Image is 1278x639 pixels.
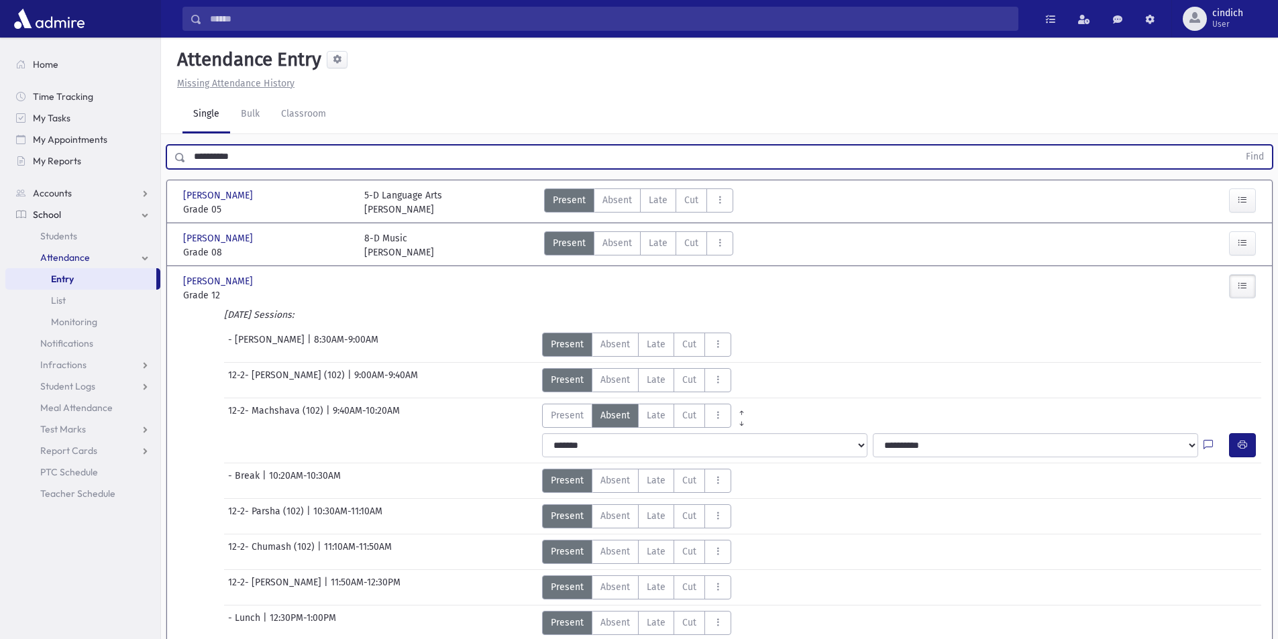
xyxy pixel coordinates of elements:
[228,368,348,392] span: 12-2- [PERSON_NAME] (102)
[33,58,58,70] span: Home
[183,245,351,259] span: Grade 08
[5,54,160,75] a: Home
[600,509,630,523] span: Absent
[600,408,630,422] span: Absent
[600,616,630,630] span: Absent
[600,580,630,594] span: Absent
[314,333,378,357] span: 8:30AM-9:00AM
[682,509,696,523] span: Cut
[40,251,90,264] span: Attendance
[317,540,324,564] span: |
[364,231,434,259] div: 8-D Music [PERSON_NAME]
[602,236,632,250] span: Absent
[51,273,74,285] span: Entry
[324,540,392,564] span: 11:10AM-11:50AM
[542,333,731,357] div: AttTypes
[649,236,668,250] span: Late
[172,48,321,71] h5: Attendance Entry
[224,309,294,321] i: [DATE] Sessions:
[228,404,326,428] span: 12-2- Machshava (102)
[182,96,230,133] a: Single
[40,487,115,500] span: Teacher Schedule
[5,129,160,150] a: My Appointments
[5,397,160,418] a: Meal Attendance
[542,469,731,493] div: AttTypes
[40,337,93,349] span: Notifications
[542,540,731,564] div: AttTypes
[647,337,665,351] span: Late
[228,611,263,635] span: - Lunch
[40,445,97,457] span: Report Cards
[551,509,584,523] span: Present
[682,580,696,594] span: Cut
[542,575,731,599] div: AttTypes
[269,469,341,493] span: 10:20AM-10:30AM
[5,483,160,504] a: Teacher Schedule
[684,193,698,207] span: Cut
[542,368,731,392] div: AttTypes
[307,333,314,357] span: |
[228,540,317,564] span: 12-2- Chumash (102)
[5,440,160,461] a: Report Cards
[682,337,696,351] span: Cut
[333,404,400,428] span: 9:40AM-10:20AM
[313,504,382,528] span: 10:30AM-11:10AM
[600,473,630,487] span: Absent
[649,193,668,207] span: Late
[33,133,107,146] span: My Appointments
[40,466,98,478] span: PTC Schedule
[228,504,307,528] span: 12-2- Parsha (102)
[5,268,156,290] a: Entry
[228,333,307,357] span: - [PERSON_NAME]
[5,247,160,268] a: Attendance
[326,404,333,428] span: |
[228,575,324,599] span: 12-2- [PERSON_NAME]
[542,504,731,528] div: AttTypes
[5,375,160,397] a: Student Logs
[183,288,351,302] span: Grade 12
[682,408,696,422] span: Cut
[551,408,584,422] span: Present
[183,188,256,202] span: [PERSON_NAME]
[348,368,354,392] span: |
[5,86,160,107] a: Time Tracking
[647,509,665,523] span: Late
[1212,19,1243,30] span: User
[600,373,630,387] span: Absent
[354,368,418,392] span: 9:00AM-9:40AM
[5,333,160,354] a: Notifications
[647,408,665,422] span: Late
[262,469,269,493] span: |
[230,96,270,133] a: Bulk
[600,544,630,559] span: Absent
[5,150,160,172] a: My Reports
[551,337,584,351] span: Present
[5,461,160,483] a: PTC Schedule
[40,423,86,435] span: Test Marks
[51,294,66,306] span: List
[544,188,733,217] div: AttTypes
[33,112,70,124] span: My Tasks
[228,469,262,493] span: - Break
[5,182,160,204] a: Accounts
[172,78,295,89] a: Missing Attendance History
[183,274,256,288] span: [PERSON_NAME]
[553,236,586,250] span: Present
[551,580,584,594] span: Present
[5,225,160,247] a: Students
[5,354,160,375] a: Infractions
[324,575,331,599] span: |
[40,230,77,242] span: Students
[183,202,351,217] span: Grade 05
[33,187,72,199] span: Accounts
[551,473,584,487] span: Present
[647,373,665,387] span: Late
[542,611,731,635] div: AttTypes
[11,5,88,32] img: AdmirePro
[40,380,95,392] span: Student Logs
[5,107,160,129] a: My Tasks
[183,231,256,245] span: [PERSON_NAME]
[5,204,160,225] a: School
[551,373,584,387] span: Present
[647,616,665,630] span: Late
